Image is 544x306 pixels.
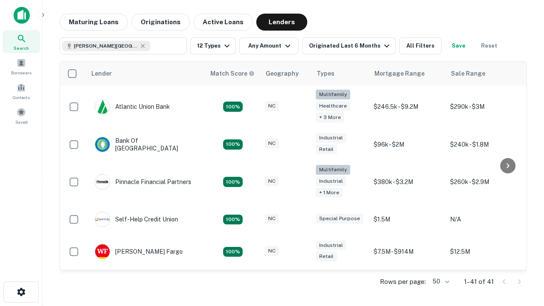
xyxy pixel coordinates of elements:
[223,139,243,150] div: Matching Properties: 15, hasApolloMatch: undefined
[11,69,31,76] span: Borrowers
[316,133,346,143] div: Industrial
[190,37,236,54] button: 12 Types
[15,119,28,125] span: Saved
[95,174,191,190] div: Pinnacle Financial Partners
[95,137,197,152] div: Bank Of [GEOGRAPHIC_DATA]
[91,68,112,79] div: Lender
[265,101,279,111] div: NC
[95,244,183,259] div: [PERSON_NAME] Fargo
[446,235,522,268] td: $12.5M
[316,144,337,154] div: Retail
[369,62,446,85] th: Mortgage Range
[265,176,279,186] div: NC
[369,85,446,128] td: $246.5k - $9.2M
[265,214,279,224] div: NC
[14,7,30,24] img: capitalize-icon.png
[59,14,128,31] button: Maturing Loans
[316,241,346,250] div: Industrial
[312,62,369,85] th: Types
[95,175,110,189] img: picture
[95,244,110,259] img: picture
[446,161,522,204] td: $260k - $2.9M
[95,137,110,152] img: picture
[3,104,40,127] a: Saved
[14,45,29,51] span: Search
[86,62,205,85] th: Lender
[95,212,110,227] img: picture
[265,139,279,148] div: NC
[369,235,446,268] td: $7.5M - $914M
[223,247,243,257] div: Matching Properties: 15, hasApolloMatch: undefined
[210,69,253,78] h6: Match Score
[451,68,485,79] div: Sale Range
[369,128,446,161] td: $96k - $2M
[223,215,243,225] div: Matching Properties: 11, hasApolloMatch: undefined
[265,246,279,256] div: NC
[95,212,178,227] div: Self-help Credit Union
[317,68,334,79] div: Types
[316,165,350,175] div: Multifamily
[374,68,425,79] div: Mortgage Range
[13,94,30,101] span: Contacts
[223,177,243,187] div: Matching Properties: 24, hasApolloMatch: undefined
[445,37,472,54] button: Save your search to get updates of matches that match your search criteria.
[131,14,190,31] button: Originations
[446,203,522,235] td: N/A
[316,90,350,99] div: Multifamily
[302,37,396,54] button: Originated Last 6 Months
[446,85,522,128] td: $290k - $3M
[429,275,450,288] div: 50
[476,37,503,54] button: Reset
[380,277,426,287] p: Rows per page:
[193,14,253,31] button: Active Loans
[95,99,110,114] img: picture
[316,113,344,122] div: + 3 more
[256,14,307,31] button: Lenders
[74,42,138,50] span: [PERSON_NAME][GEOGRAPHIC_DATA], [GEOGRAPHIC_DATA]
[316,188,343,198] div: + 1 more
[369,161,446,204] td: $380k - $3.2M
[309,41,392,51] div: Originated Last 6 Months
[446,62,522,85] th: Sale Range
[501,211,544,252] iframe: Chat Widget
[316,176,346,186] div: Industrial
[446,128,522,161] td: $240k - $1.8M
[223,102,243,112] div: Matching Properties: 14, hasApolloMatch: undefined
[316,101,350,111] div: Healthcare
[316,214,363,224] div: Special Purpose
[399,37,442,54] button: All Filters
[3,55,40,78] a: Borrowers
[205,62,261,85] th: Capitalize uses an advanced AI algorithm to match your search with the best lender. The match sco...
[316,252,337,261] div: Retail
[3,79,40,102] a: Contacts
[464,277,494,287] p: 1–41 of 41
[3,30,40,53] a: Search
[95,99,170,114] div: Atlantic Union Bank
[266,68,299,79] div: Geography
[239,37,299,54] button: Any Amount
[369,203,446,235] td: $1.5M
[261,62,312,85] th: Geography
[210,69,255,78] div: Capitalize uses an advanced AI algorithm to match your search with the best lender. The match sco...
